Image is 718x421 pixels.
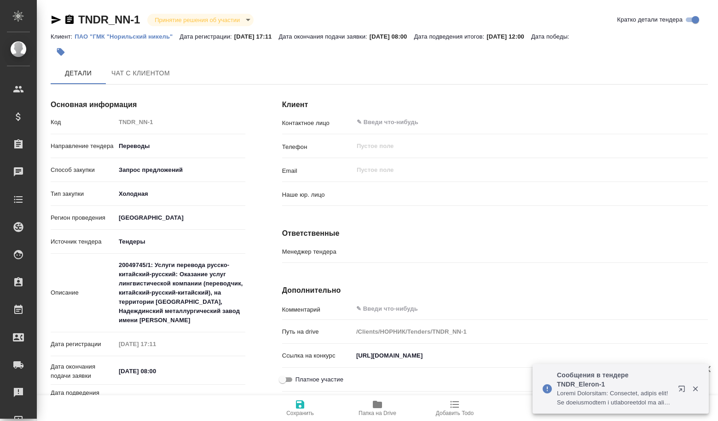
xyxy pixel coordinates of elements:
span: Папка на Drive [359,410,396,416]
input: Пустое поле [356,141,686,152]
input: Пустое поле [116,115,245,129]
h4: Дополнительно [282,285,708,296]
textarea: 20049745/1: Услуги перевода русско-китайский-русский: Оказание услуг лингвистической компании (пе... [116,257,245,328]
p: Ссылка на конкурс [282,351,353,360]
p: Наше юр. лицо [282,190,353,199]
p: Комментарий [282,305,353,314]
div: Переводы [116,138,245,154]
span: Добавить Todo [436,410,474,416]
p: Контактное лицо [282,119,353,128]
p: Дата подведения итогов: [414,33,486,40]
p: Код [51,118,116,127]
button: Скопировать ссылку [64,14,75,25]
button: Скопировать ссылку для ЯМессенджера [51,14,62,25]
input: ✎ Введи что-нибудь [116,391,196,404]
a: ПАО "ГМК "Норильский никель" [75,32,179,40]
p: Дата победы: [531,33,572,40]
p: Описание [51,288,116,297]
button: Принятие решения об участии [152,16,243,24]
button: Open [703,193,705,195]
p: ПАО "ГМК "Норильский никель" [75,33,179,40]
div: Принятие решения об участии [147,14,254,26]
div: [GEOGRAPHIC_DATA] [116,210,245,226]
input: ✎ Введи что-нибудь [353,349,708,362]
input: Пустое поле [116,337,196,351]
p: Направление тендера [51,142,116,151]
p: Менеджер тендера [282,247,353,256]
input: ✎ Введи что-нибудь [116,364,196,378]
button: Открыть в новой вкладке [672,380,695,402]
button: Добавить тэг [51,42,71,62]
p: Источник тендера [51,237,116,246]
div: Холодная [116,186,245,202]
div: [GEOGRAPHIC_DATA] [116,234,245,250]
p: [DATE] 08:00 [370,33,414,40]
p: Путь на drive [282,327,353,336]
span: Платное участие [295,375,343,384]
p: Регион проведения [51,213,116,222]
p: Дата окончания подачи заявки: [278,33,369,40]
h4: Клиент [282,99,708,110]
p: Способ закупки [51,165,116,175]
button: Закрыть [686,385,705,393]
button: Open [703,250,705,252]
button: Сохранить [261,395,339,421]
button: Папка на Drive [339,395,416,421]
div: Запрос предложений [116,162,245,178]
span: Чат с клиентом [111,68,170,79]
input: ✎ Введи что-нибудь [356,117,674,128]
p: Loremi Dolorsitam: Consectet, adipis elit! Se doeiusmodtem i utlaboreetdol ma aliquae a minimv qu... [557,389,672,407]
p: Тип закупки [51,189,116,199]
p: Клиент: [51,33,75,40]
p: Дата окончания подачи заявки [51,362,116,381]
span: Кратко детали тендера [617,15,683,24]
input: Пустое поле [353,325,708,338]
h4: Основная информация [51,99,245,110]
button: Добавить Todo [416,395,493,421]
p: [DATE] 17:11 [234,33,279,40]
p: Дата регистрации: [179,33,234,40]
p: [DATE] 12:00 [486,33,531,40]
button: Open [703,121,705,123]
p: Дата регистрации [51,340,116,349]
p: Сообщения в тендере TNDR_Eleron-1 [557,370,672,389]
a: TNDR_NN-1 [78,13,140,26]
span: Детали [56,68,100,79]
p: Телефон [282,142,353,152]
input: Пустое поле [356,165,686,176]
p: Email [282,166,353,176]
p: Дата подведения итогов [51,388,116,407]
h4: Ответственные [282,228,708,239]
span: Сохранить [286,410,314,416]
